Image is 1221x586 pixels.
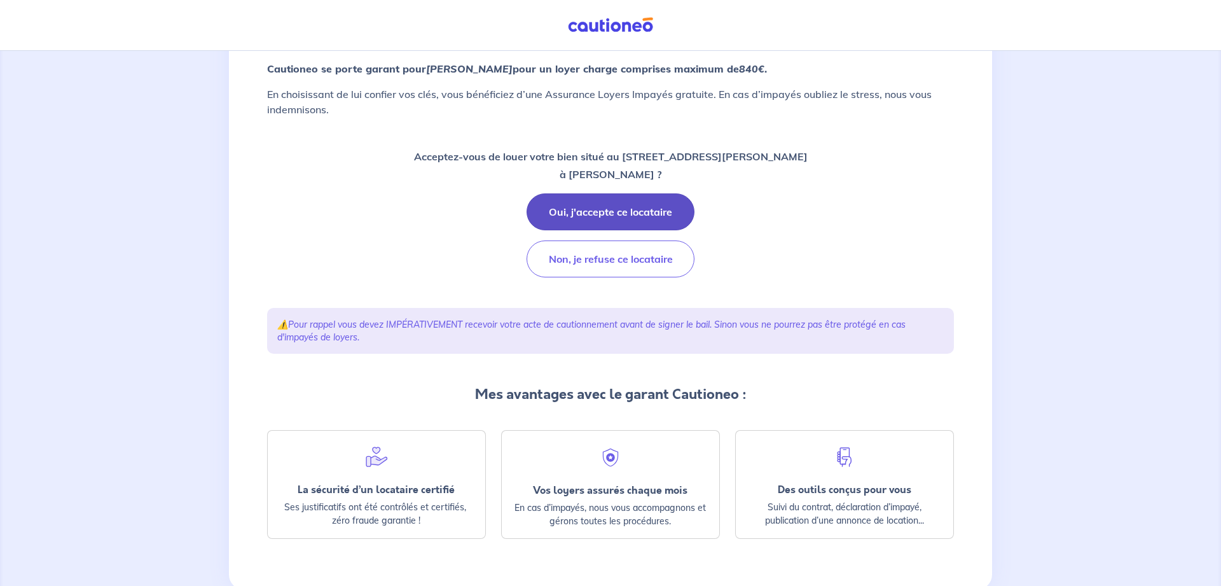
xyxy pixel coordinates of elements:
button: Non, je refuse ce locataire [527,241,694,277]
em: Pour rappel vous devez IMPÉRATIVEMENT recevoir votre acte de cautionnement avant de signer le bai... [277,319,906,343]
img: Cautioneo [563,17,658,33]
p: Acceptez-vous de louer votre bien situé au [STREET_ADDRESS][PERSON_NAME] à [PERSON_NAME] ? [414,148,808,183]
img: help.svg [365,446,388,468]
strong: Cautioneo se porte garant pour pour un loyer charge comprises maximum de . [267,62,767,75]
em: [PERSON_NAME] [426,62,513,75]
div: Des outils conçus pour vous [746,484,943,496]
p: Suivi du contrat, déclaration d’impayé, publication d’une annonce de location... [746,501,943,527]
p: Bonjour [267,20,954,51]
p: Ses justificatifs ont été contrôlés et certifiés, zéro fraude garantie ! [278,501,475,527]
p: ⚠️ [277,318,944,344]
button: Oui, j'accepte ce locataire [527,193,694,230]
p: Mes avantages avec le garant Cautioneo : [267,384,954,405]
div: Vos loyers assurés chaque mois [512,484,709,496]
img: security.svg [599,446,622,469]
p: En cas d’impayés, nous vous accompagnons et gérons toutes les procédures. [512,501,709,528]
em: 840€ [739,62,764,75]
div: La sécurité d’un locataire certifié [278,484,475,496]
img: hand-phone-blue.svg [833,446,856,468]
p: En choisissant de lui confier vos clés, vous bénéficiez d’une Assurance Loyers Impayés gratuite. ... [267,87,954,117]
